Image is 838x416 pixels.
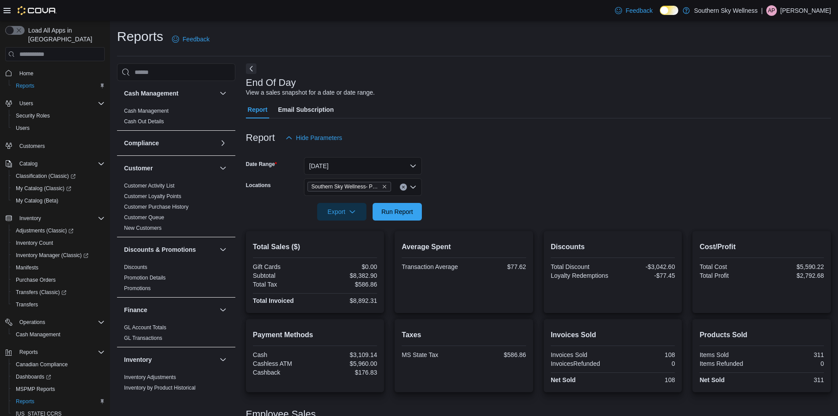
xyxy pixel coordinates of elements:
[402,263,462,270] div: Transaction Average
[253,242,377,252] h2: Total Sales ($)
[615,360,675,367] div: 0
[12,287,105,298] span: Transfers (Classic)
[124,118,164,125] a: Cash Out Details
[764,351,824,358] div: 311
[9,261,108,274] button: Manifests
[12,183,75,194] a: My Catalog (Classic)
[117,262,235,297] div: Discounts & Promotions
[9,328,108,341] button: Cash Management
[2,158,108,170] button: Catalog
[12,225,105,236] span: Adjustments (Classic)
[2,212,108,225] button: Inventory
[9,249,108,261] a: Inventory Manager (Classic)
[9,298,108,311] button: Transfers
[12,384,59,394] a: MSPMP Reports
[761,5,763,16] p: |
[466,351,526,358] div: $586.86
[317,369,377,376] div: $176.83
[218,163,228,173] button: Customer
[124,324,166,331] span: GL Account Totals
[16,67,105,78] span: Home
[382,184,387,189] button: Remove Southern Sky Wellness- Pearl from selection in this group
[124,164,153,173] h3: Customer
[124,245,216,254] button: Discounts & Promotions
[16,317,105,328] span: Operations
[12,372,55,382] a: Dashboards
[317,360,377,367] div: $5,960.00
[124,306,147,314] h3: Finance
[19,143,45,150] span: Customers
[16,213,44,224] button: Inventory
[307,182,391,191] span: Southern Sky Wellness- Pearl
[400,184,407,191] button: Clear input
[12,123,105,133] span: Users
[615,351,675,358] div: 108
[322,203,361,221] span: Export
[12,275,59,285] a: Purchase Orders
[2,140,108,152] button: Customers
[317,272,377,279] div: $8,382.90
[282,129,346,147] button: Hide Parameters
[124,204,189,210] a: Customer Purchase History
[402,330,526,340] h2: Taxes
[768,5,775,16] span: AP
[16,112,50,119] span: Security Roles
[117,180,235,237] div: Customer
[124,183,175,189] a: Customer Activity List
[124,108,168,114] a: Cash Management
[12,250,105,261] span: Inventory Manager (Classic)
[124,139,216,147] button: Compliance
[9,170,108,182] a: Classification (Classic)
[12,359,105,370] span: Canadian Compliance
[12,250,92,261] a: Inventory Manager (Classic)
[16,158,105,169] span: Catalog
[9,122,108,134] button: Users
[2,346,108,358] button: Reports
[304,157,422,175] button: [DATE]
[402,242,526,252] h2: Average Spent
[9,274,108,286] button: Purchase Orders
[124,225,161,232] span: New Customers
[317,351,377,358] div: $3,109.14
[317,203,366,221] button: Export
[253,330,377,340] h2: Payment Methods
[615,272,675,279] div: -$77.45
[780,5,831,16] p: [PERSON_NAME]
[124,274,166,281] span: Promotion Details
[12,195,62,206] a: My Catalog (Beta)
[16,373,51,380] span: Dashboards
[12,81,105,91] span: Reports
[124,285,151,291] a: Promotions
[253,263,313,270] div: Gift Cards
[466,263,526,270] div: $77.62
[124,193,181,199] a: Customer Loyalty Points
[16,331,60,338] span: Cash Management
[124,306,216,314] button: Finance
[9,371,108,383] a: Dashboards
[16,213,105,224] span: Inventory
[16,386,55,393] span: MSPMP Reports
[12,299,105,310] span: Transfers
[764,272,824,279] div: $2,792.68
[12,123,33,133] a: Users
[124,89,216,98] button: Cash Management
[12,262,42,273] a: Manifests
[124,182,175,189] span: Customer Activity List
[551,351,611,358] div: Invoices Sold
[12,359,71,370] a: Canadian Compliance
[373,203,422,221] button: Run Report
[12,384,105,394] span: MSPMP Reports
[16,140,105,151] span: Customers
[764,376,824,383] div: 311
[218,138,228,148] button: Compliance
[699,263,760,270] div: Total Cost
[12,329,105,340] span: Cash Management
[660,6,678,15] input: Dark Mode
[9,195,108,207] button: My Catalog (Beta)
[9,80,108,92] button: Reports
[699,360,760,367] div: Items Refunded
[124,164,216,173] button: Customer
[124,264,147,271] span: Discounts
[124,193,181,200] span: Customer Loyalty Points
[9,395,108,408] button: Reports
